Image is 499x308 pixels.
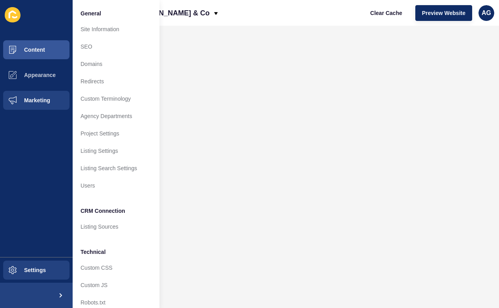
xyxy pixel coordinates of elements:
[73,73,159,90] a: Redirects
[364,5,409,21] button: Clear Cache
[73,218,159,235] a: Listing Sources
[81,207,125,215] span: CRM Connection
[73,55,159,73] a: Domains
[73,90,159,107] a: Custom Terminology
[73,160,159,177] a: Listing Search Settings
[415,5,472,21] button: Preview Website
[81,248,106,256] span: Technical
[422,9,465,17] span: Preview Website
[73,142,159,160] a: Listing Settings
[73,177,159,194] a: Users
[73,276,159,294] a: Custom JS
[370,9,402,17] span: Clear Cache
[73,21,159,38] a: Site Information
[73,38,159,55] a: SEO
[73,107,159,125] a: Agency Departments
[81,9,101,17] span: General
[73,125,159,142] a: Project Settings
[482,9,491,17] span: AG
[73,259,159,276] a: Custom CSS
